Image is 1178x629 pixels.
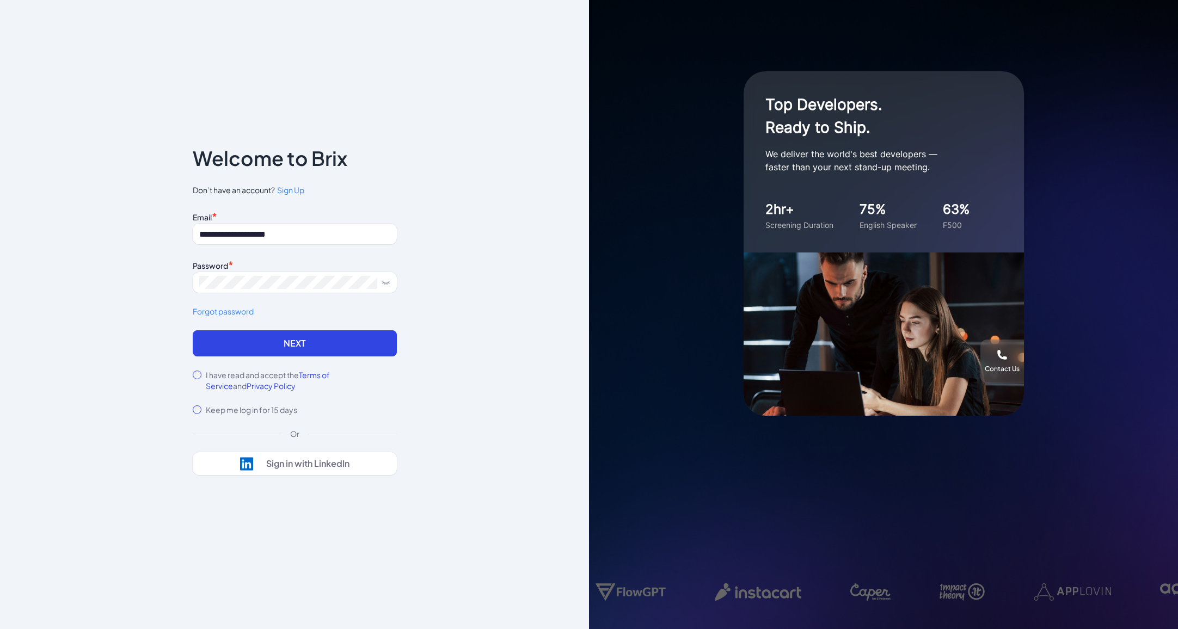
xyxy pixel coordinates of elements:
[985,365,1020,373] div: Contact Us
[943,200,970,219] div: 63%
[765,93,983,139] h1: Top Developers. Ready to Ship.
[206,369,397,391] label: I have read and accept the and
[193,212,212,222] label: Email
[193,150,347,167] p: Welcome to Brix
[206,404,297,415] label: Keep me log in for 15 days
[860,200,917,219] div: 75%
[193,330,397,356] button: Next
[277,185,304,195] span: Sign Up
[266,458,349,469] div: Sign in with LinkedIn
[765,219,833,231] div: Screening Duration
[275,184,304,196] a: Sign Up
[943,219,970,231] div: F500
[765,200,833,219] div: 2hr+
[193,184,397,196] span: Don’t have an account?
[193,452,397,475] button: Sign in with LinkedIn
[193,306,397,317] a: Forgot password
[765,147,983,174] p: We deliver the world's best developers — faster than your next stand-up meeting.
[860,219,917,231] div: English Speaker
[247,381,296,391] span: Privacy Policy
[193,261,228,270] label: Password
[281,428,308,439] div: Or
[980,340,1024,383] button: Contact Us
